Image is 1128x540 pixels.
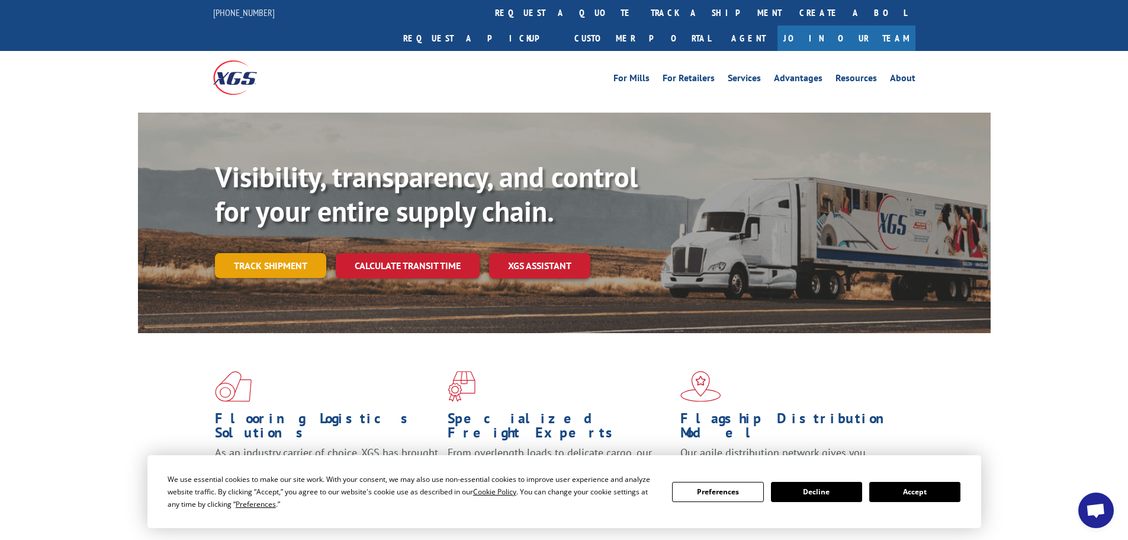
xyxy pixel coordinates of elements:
a: Calculate transit time [336,253,480,279]
a: Services [728,74,761,87]
h1: Flagship Distribution Model [680,411,904,446]
button: Preferences [672,482,763,502]
a: Agent [719,25,777,51]
img: xgs-icon-total-supply-chain-intelligence-red [215,371,252,402]
a: Join Our Team [777,25,915,51]
b: Visibility, transparency, and control for your entire supply chain. [215,158,638,229]
a: Advantages [774,74,822,87]
h1: Specialized Freight Experts [448,411,671,446]
div: Open chat [1078,493,1114,528]
p: From overlength loads to delicate cargo, our experienced staff knows the best way to move your fr... [448,446,671,499]
div: Cookie Consent Prompt [147,455,981,528]
h1: Flooring Logistics Solutions [215,411,439,446]
a: Resources [835,74,877,87]
span: As an industry carrier of choice, XGS has brought innovation and dedication to flooring logistics... [215,446,438,488]
button: Accept [869,482,960,502]
a: Request a pickup [394,25,565,51]
button: Decline [771,482,862,502]
a: About [890,74,915,87]
a: Customer Portal [565,25,719,51]
a: XGS ASSISTANT [489,253,590,279]
span: Our agile distribution network gives you nationwide inventory management on demand. [680,446,898,474]
img: xgs-icon-flagship-distribution-model-red [680,371,721,402]
a: Track shipment [215,253,326,278]
div: We use essential cookies to make our site work. With your consent, we may also use non-essential ... [168,473,658,510]
a: For Retailers [663,74,715,87]
span: Preferences [236,499,276,509]
img: xgs-icon-focused-on-flooring-red [448,371,475,402]
a: For Mills [613,74,650,87]
a: [PHONE_NUMBER] [213,7,275,18]
span: Cookie Policy [473,487,516,497]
